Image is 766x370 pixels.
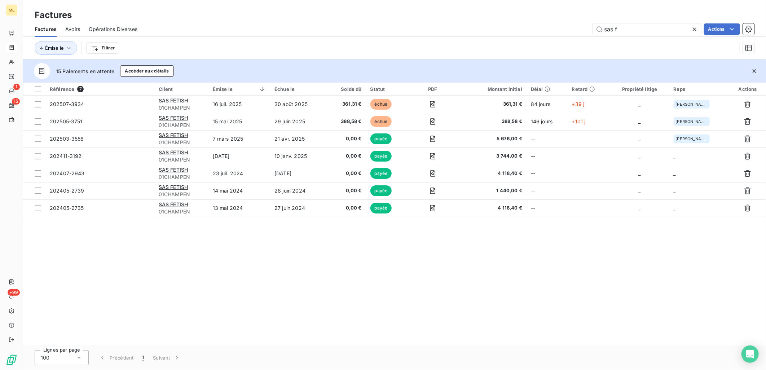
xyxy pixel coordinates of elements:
span: 7 [77,86,84,92]
span: _ [674,170,676,176]
span: 5 676,00 € [461,135,522,142]
span: SAS FETISH [159,115,188,121]
span: 0,00 € [331,135,361,142]
span: Référence [50,86,74,92]
div: Propriété litige [615,86,665,92]
button: Suivant [149,350,185,365]
span: 1 [142,354,144,361]
span: +101 j [572,118,586,124]
span: 4 118,40 € [461,170,522,177]
td: 27 juin 2024 [270,199,326,217]
td: 13 mai 2024 [208,199,270,217]
div: Open Intercom Messenger [741,345,759,363]
span: échue [370,116,392,127]
span: 202503-3556 [50,136,84,142]
span: SAS FETISH [159,149,188,155]
span: +99 [8,289,20,296]
td: 16 juil. 2025 [208,96,270,113]
span: 0,00 € [331,187,361,194]
span: 1 [13,84,20,90]
span: SAS FETISH [159,201,188,207]
span: payée [370,151,392,162]
span: 0,00 € [331,170,361,177]
div: Actions [734,86,762,92]
span: 202505-3751 [50,118,83,124]
span: Émise le [45,45,64,51]
span: _ [674,153,676,159]
span: 4 118,40 € [461,204,522,212]
span: 100 [41,354,49,361]
span: [PERSON_NAME] [676,137,708,141]
span: 0,00 € [331,153,361,160]
button: Actions [704,23,740,35]
div: Reps [674,86,725,92]
span: 01CHAMPEN [159,191,204,198]
span: payée [370,185,392,196]
span: [PERSON_NAME] [676,119,708,124]
td: -- [527,130,568,147]
button: Accéder aux détails [120,65,173,77]
span: 202411-3192 [50,153,82,159]
div: Client [159,86,204,92]
div: PDF [413,86,452,92]
span: SAS FETISH [159,167,188,173]
input: Rechercher [593,23,701,35]
td: [DATE] [208,147,270,165]
div: Solde dû [331,86,361,92]
td: 7 mars 2025 [208,130,270,147]
button: 1 [138,350,149,365]
div: Montant initial [461,86,522,92]
td: -- [527,147,568,165]
button: Filtrer [86,42,119,54]
img: Logo LeanPay [6,354,17,366]
span: Factures [35,26,57,33]
span: _ [639,118,641,124]
span: SAS FETISH [159,97,188,103]
span: _ [639,101,641,107]
span: +39 j [572,101,585,107]
td: 29 juin 2025 [270,113,326,130]
span: payée [370,133,392,144]
div: Retard [572,86,606,92]
span: 01CHAMPEN [159,122,204,129]
span: _ [639,153,641,159]
span: 3 744,00 € [461,153,522,160]
span: payée [370,168,392,179]
td: -- [527,165,568,182]
span: 388,58 € [461,118,522,125]
td: 30 août 2025 [270,96,326,113]
span: 388,58 € [331,118,361,125]
td: 84 jours [527,96,568,113]
span: _ [639,188,641,194]
td: -- [527,182,568,199]
div: ML [6,4,17,16]
span: 15 Paiements en attente [56,67,114,75]
span: Opérations Diverses [89,26,137,33]
td: 146 jours [527,113,568,130]
span: 202507-3934 [50,101,84,107]
span: _ [674,188,676,194]
span: _ [674,205,676,211]
span: payée [370,203,392,213]
span: 0,00 € [331,204,361,212]
button: Précédent [94,350,138,365]
h3: Factures [35,9,72,22]
div: Statut [370,86,405,92]
span: 01CHAMPEN [159,139,204,146]
td: 10 janv. 2025 [270,147,326,165]
span: _ [639,205,641,211]
span: 01CHAMPEN [159,156,204,163]
span: 361,31 € [331,101,361,108]
td: 28 juin 2024 [270,182,326,199]
div: Échue le [274,86,322,92]
span: 1 440,00 € [461,187,522,194]
td: 21 avr. 2025 [270,130,326,147]
td: 14 mai 2024 [208,182,270,199]
span: 15 [12,98,20,105]
span: échue [370,99,392,110]
span: Avoirs [65,26,80,33]
td: [DATE] [270,165,326,182]
span: 361,31 € [461,101,522,108]
td: 23 juil. 2024 [208,165,270,182]
span: 01CHAMPEN [159,173,204,181]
